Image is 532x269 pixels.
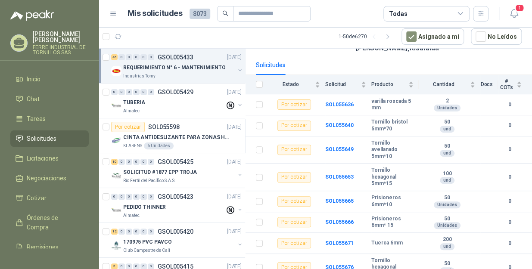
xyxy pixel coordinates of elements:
a: 0 0 0 0 0 0 GSOL005423[DATE] Company LogoPEDIDO THINNERAlmatec [111,192,243,219]
div: 0 [126,54,132,60]
a: 10 0 0 0 0 0 GSOL005425[DATE] Company LogoSOLICITUD #1877 EPP TROJARio Fertil del Pacífico S.A.S. [111,157,243,184]
b: 50 [419,260,475,267]
p: GSOL005423 [158,194,193,200]
b: 50 [419,143,475,150]
span: search [222,10,228,16]
img: Company Logo [111,240,121,250]
img: Company Logo [111,66,121,76]
div: 0 [140,89,147,95]
b: 0 [498,197,522,205]
span: Solicitudes [27,134,56,143]
b: 0 [498,218,522,226]
p: SOL055598 [148,124,180,130]
div: 0 [148,229,154,235]
b: SOL055653 [325,174,354,180]
span: Remisiones [27,242,59,252]
span: Negociaciones [27,173,66,183]
p: GSOL005429 [158,89,193,95]
a: SOL055671 [325,240,354,246]
a: Licitaciones [10,150,89,167]
p: Club Campestre de Cali [123,247,170,254]
b: Prisioneros 6mm*10 [371,195,414,208]
span: Órdenes de Compra [27,213,81,232]
th: Estado [268,75,325,94]
div: Por cotizar [277,121,311,131]
div: 0 [126,229,132,235]
div: 0 [118,159,125,165]
a: Negociaciones [10,170,89,186]
a: Chat [10,91,89,107]
b: 50 [419,216,475,223]
p: [PERSON_NAME] [PERSON_NAME] [33,31,89,43]
div: 0 [126,89,132,95]
div: 0 [126,194,132,200]
div: Unidades [434,222,460,229]
p: [DATE] [227,228,242,236]
div: und [440,177,454,184]
div: 0 [118,54,125,60]
th: # COTs [498,75,532,94]
p: [DATE] [227,53,242,62]
th: Producto [371,75,419,94]
button: 1 [506,6,522,22]
b: 0 [498,145,522,154]
span: Solicitud [325,81,359,87]
div: Por cotizar [277,238,311,248]
div: 0 [133,89,140,95]
span: Inicio [27,74,40,84]
div: 10 [111,159,118,165]
a: SOL055636 [325,102,354,108]
img: Company Logo [111,101,121,111]
a: SOL055665 [325,198,354,204]
img: Logo peakr [10,10,54,21]
div: 0 [118,194,125,200]
b: Prisioneros 6mm* 15 [371,216,414,229]
span: Tareas [27,114,46,124]
p: FERRE INDUSTRIAL DE TORNILLOS SAS [33,45,89,55]
a: Órdenes de Compra [10,210,89,235]
a: Tareas [10,111,89,127]
div: 45 [111,54,118,60]
p: Rio Fertil del Pacífico S.A.S. [123,177,176,184]
p: KLARENS [123,142,142,149]
b: Tuerca 6mm [371,240,403,247]
th: Docs [480,75,498,94]
p: [DATE] [227,158,242,166]
p: SOLICITUD #1877 EPP TROJA [123,168,197,176]
span: Producto [371,81,407,87]
b: 0 [498,239,522,247]
a: SOL055666 [325,219,354,225]
div: Por cotizar [277,99,311,110]
b: 0 [498,101,522,109]
div: 0 [111,89,118,95]
div: 0 [133,54,140,60]
div: Solicitudes [256,60,286,70]
div: 0 [118,89,125,95]
div: Unidades [434,201,460,208]
div: 0 [148,89,154,95]
p: Almatec [123,108,140,114]
p: GSOL005425 [158,159,193,165]
div: 12 [111,229,118,235]
div: 0 [140,159,147,165]
div: 0 [118,229,125,235]
b: 0 [498,121,522,130]
p: CINTA ANTIDESLIZANTE PARA ZONAS HUMEDAS [123,133,230,142]
span: 8073 [190,9,210,19]
p: GSOL005420 [158,229,193,235]
div: und [440,243,454,250]
span: # COTs [498,78,515,90]
b: Tornillo avellanado 5mm*10 [371,140,414,160]
span: Cotizar [27,193,47,203]
img: Company Logo [111,136,121,146]
span: Cantidad [419,81,468,87]
p: TUBERIA [123,99,145,107]
b: 200 [419,236,475,243]
p: Industrias Tomy [123,73,156,80]
a: SOL055649 [325,146,354,152]
div: Por cotizar [111,122,145,132]
p: 170975 PVC PAVCO [123,238,172,246]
